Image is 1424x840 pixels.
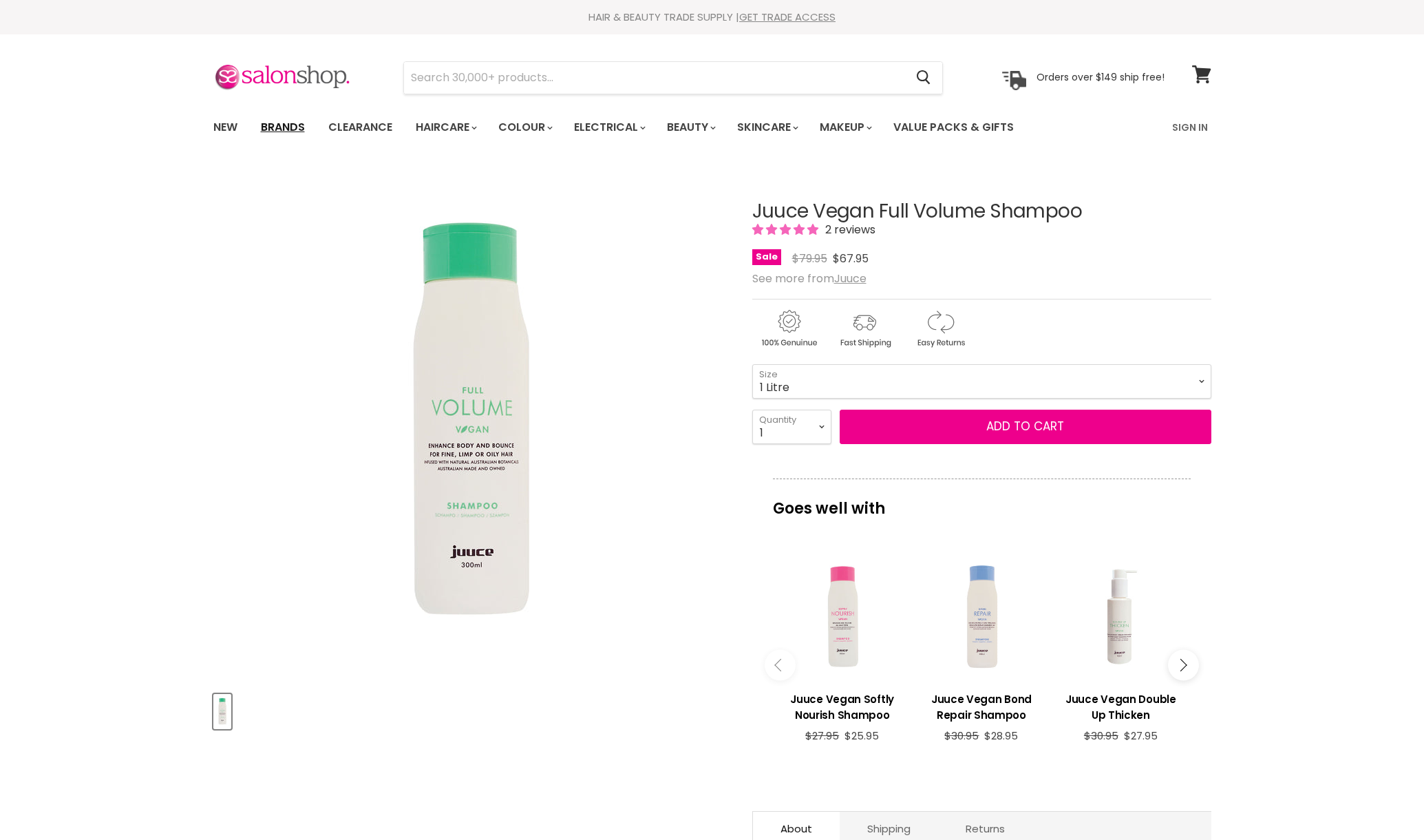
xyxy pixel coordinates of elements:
a: Makeup [809,113,880,142]
span: $67.95 [833,251,869,266]
img: returns.gif [904,308,977,350]
select: Quantity [752,410,831,444]
ul: Main menu [203,107,1094,147]
span: See more from [752,271,867,286]
span: $27.95 [805,728,839,743]
h3: Juuce Vegan Bond Repair Shampoo [919,691,1044,723]
button: Add to cart [840,410,1211,444]
iframe: Gorgias live chat messenger [1355,775,1410,826]
button: Search [906,62,942,94]
h3: Juuce Vegan Softly Nourish Shampoo [780,691,905,723]
p: Goes well with [773,479,1191,524]
span: 2 reviews [821,222,875,238]
span: $30.95 [944,728,979,743]
h3: Juuce Vegan Double Up Thicken [1058,691,1183,723]
button: Juuce Vegan Full Volume Shampoo [213,694,231,729]
a: Clearance [318,113,403,142]
img: genuine.gif [752,308,825,350]
p: Orders over $149 ship free! [1037,71,1165,83]
a: Sign In [1164,113,1216,142]
a: View product:Juuce Vegan Bond Repair Shampoo [919,681,1044,730]
nav: Main [196,107,1229,147]
img: shipping.gif [828,308,901,350]
form: Product [403,61,943,94]
a: Haircare [405,113,485,142]
a: Juuce [834,271,867,286]
a: Colour [488,113,561,142]
a: Beauty [657,113,724,142]
img: Juuce Vegan Full Volume Shampoo [359,182,582,664]
a: View product:Juuce Vegan Softly Nourish Shampoo [780,681,905,730]
a: GET TRADE ACCESS [739,10,836,24]
a: View product:Juuce Vegan Double Up Thicken [1058,681,1183,730]
span: 5.00 stars [752,222,821,238]
span: $28.95 [984,728,1018,743]
span: $30.95 [1084,728,1118,743]
span: $79.95 [792,251,827,266]
span: $27.95 [1124,728,1158,743]
h1: Juuce Vegan Full Volume Shampoo [752,201,1211,222]
span: Sale [752,249,781,265]
a: Brands [251,113,315,142]
span: $25.95 [844,728,879,743]
input: Search [404,62,906,94]
a: Value Packs & Gifts [883,113,1024,142]
a: New [203,113,248,142]
div: Juuce Vegan Full Volume Shampoo image. Click or Scroll to Zoom. [213,167,727,681]
a: Electrical [564,113,654,142]
div: Product thumbnails [211,690,730,729]
div: HAIR & BEAUTY TRADE SUPPLY | [196,10,1229,24]
a: Skincare [727,113,807,142]
img: Juuce Vegan Full Volume Shampoo [215,695,230,728]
